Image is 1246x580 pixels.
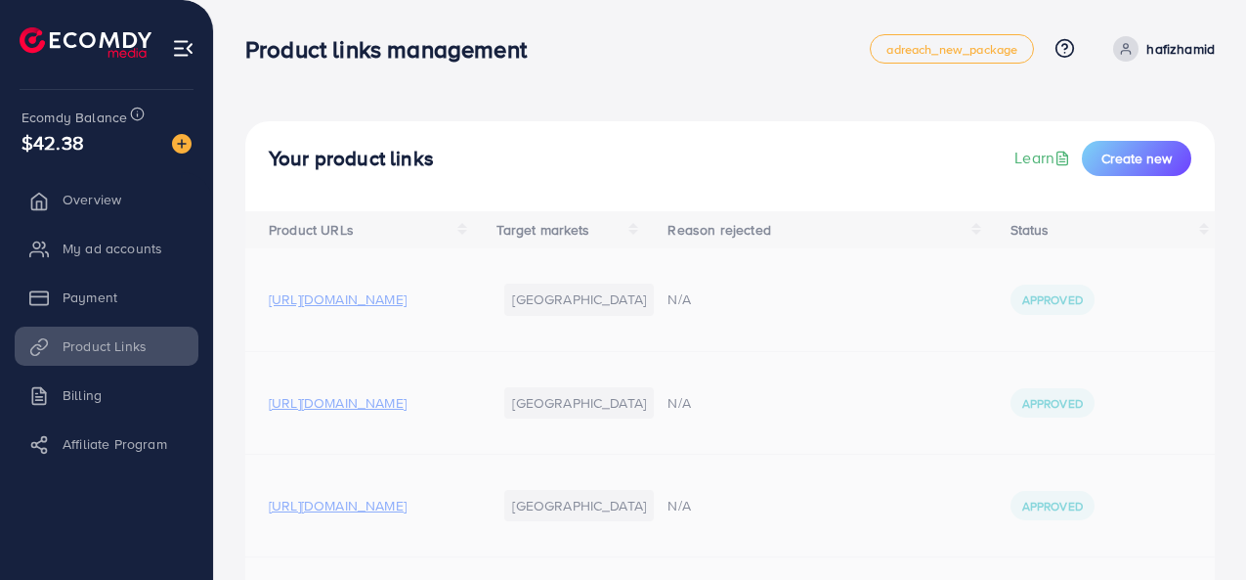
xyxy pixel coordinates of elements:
span: Create new [1101,149,1172,168]
span: Ecomdy Balance [21,108,127,127]
h3: Product links management [245,35,542,64]
p: hafizhamid [1146,37,1215,61]
h4: Your product links [269,147,434,171]
span: $42.38 [21,128,84,156]
a: hafizhamid [1105,36,1215,62]
span: adreach_new_package [886,43,1017,56]
a: Learn [1014,147,1074,169]
img: logo [20,27,151,58]
img: image [172,134,192,154]
a: adreach_new_package [870,34,1034,64]
img: menu [172,37,194,60]
button: Create new [1082,141,1191,176]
